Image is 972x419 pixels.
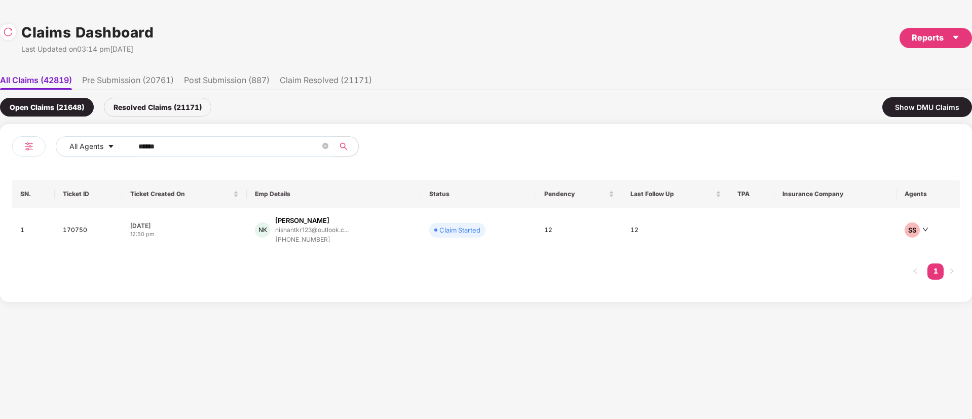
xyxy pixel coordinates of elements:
th: TPA [729,180,774,208]
span: right [949,268,955,274]
span: Last Follow Up [630,190,714,198]
a: 1 [927,263,944,279]
span: Pendency [544,190,607,198]
button: search [333,136,359,157]
th: SN. [12,180,55,208]
th: Status [421,180,536,208]
img: svg+xml;base64,PHN2ZyB4bWxucz0iaHR0cDovL3d3dy53My5vcmcvMjAwMC9zdmciIHdpZHRoPSIyNCIgaGVpZ2h0PSIyNC... [23,140,35,153]
div: [DATE] [130,221,239,230]
span: close-circle [322,143,328,149]
li: Claim Resolved (21171) [280,75,372,90]
th: Ticket Created On [122,180,247,208]
span: caret-down [107,143,115,151]
span: caret-down [952,33,960,42]
span: All Agents [69,141,103,152]
div: Resolved Claims (21171) [104,98,211,117]
td: 12 [536,208,622,253]
li: Pre Submission (20761) [82,75,174,90]
span: search [333,142,353,150]
div: Reports [912,31,960,44]
div: SS [905,222,920,238]
td: 170750 [55,208,122,253]
th: Agents [896,180,960,208]
div: [PERSON_NAME] [275,216,329,225]
div: NK [255,222,270,238]
th: Pendency [536,180,622,208]
td: 1 [12,208,55,253]
th: Last Follow Up [622,180,729,208]
th: Insurance Company [774,180,896,208]
span: down [922,226,928,233]
h1: Claims Dashboard [21,21,154,44]
th: Emp Details [247,180,421,208]
button: right [944,263,960,280]
div: Show DMU Claims [882,97,972,117]
li: Next Page [944,263,960,280]
div: [PHONE_NUMBER] [275,235,349,245]
div: Claim Started [439,225,480,235]
td: 12 [622,208,729,253]
button: left [907,263,923,280]
div: nishantkr123@outlook.c... [275,226,349,233]
span: close-circle [322,142,328,151]
li: Previous Page [907,263,923,280]
th: Ticket ID [55,180,122,208]
span: left [912,268,918,274]
button: All Agentscaret-down [56,136,136,157]
li: 1 [927,263,944,280]
li: Post Submission (887) [184,75,270,90]
div: 12:50 pm [130,230,239,239]
div: Last Updated on 03:14 pm[DATE] [21,44,154,55]
span: Ticket Created On [130,190,231,198]
img: svg+xml;base64,PHN2ZyBpZD0iUmVsb2FkLTMyeDMyIiB4bWxucz0iaHR0cDovL3d3dy53My5vcmcvMjAwMC9zdmciIHdpZH... [3,27,13,37]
